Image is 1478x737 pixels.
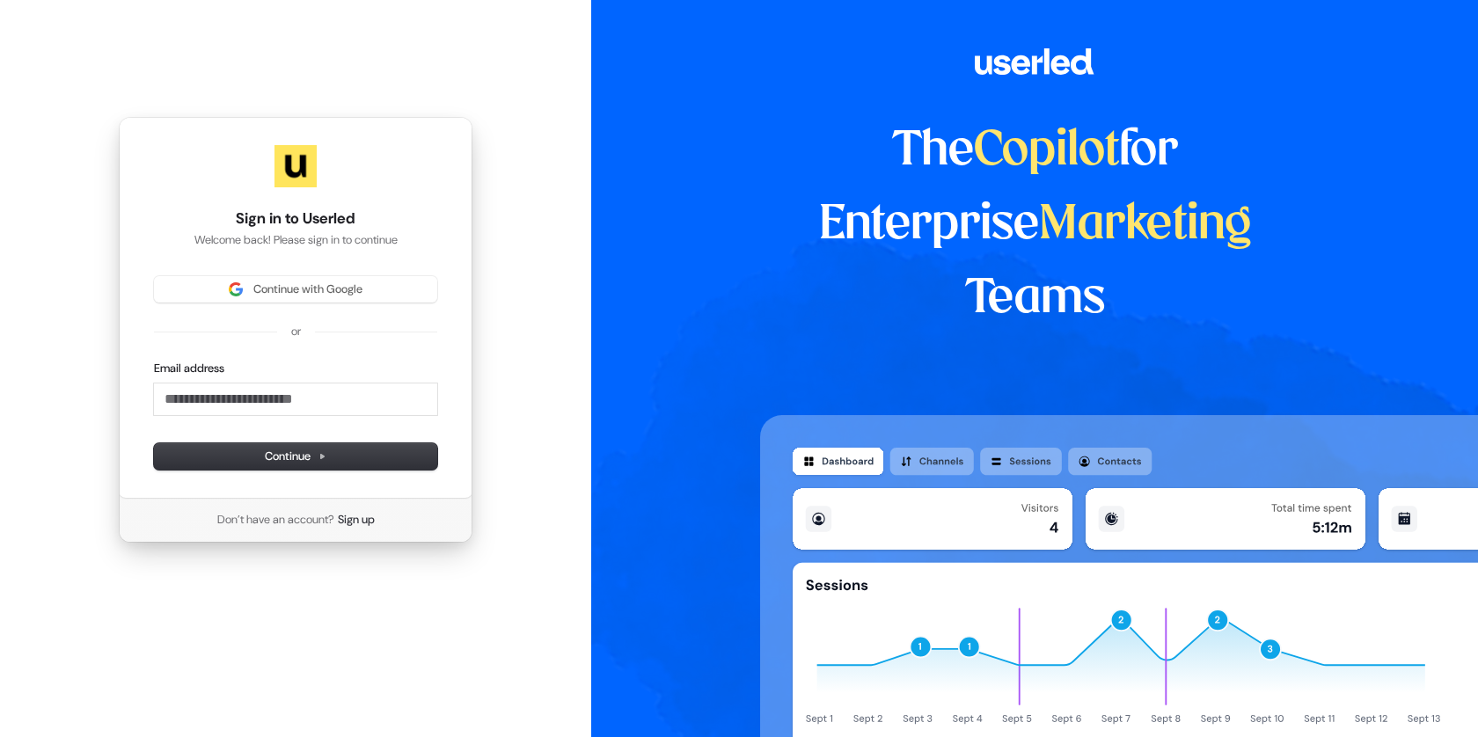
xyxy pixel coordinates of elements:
a: Sign up [338,512,375,528]
p: Welcome back! Please sign in to continue [154,232,437,248]
h1: Sign in to Userled [154,208,437,230]
span: Don’t have an account? [217,512,334,528]
span: Marketing [1039,202,1252,248]
label: Email address [154,361,224,376]
span: Copilot [974,128,1119,174]
span: Continue with Google [253,281,362,297]
img: Sign in with Google [229,282,243,296]
h1: The for Enterprise Teams [760,114,1310,336]
button: Sign in with GoogleContinue with Google [154,276,437,303]
button: Continue [154,443,437,470]
img: Userled [274,145,317,187]
p: or [291,324,301,339]
span: Continue [265,449,326,464]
